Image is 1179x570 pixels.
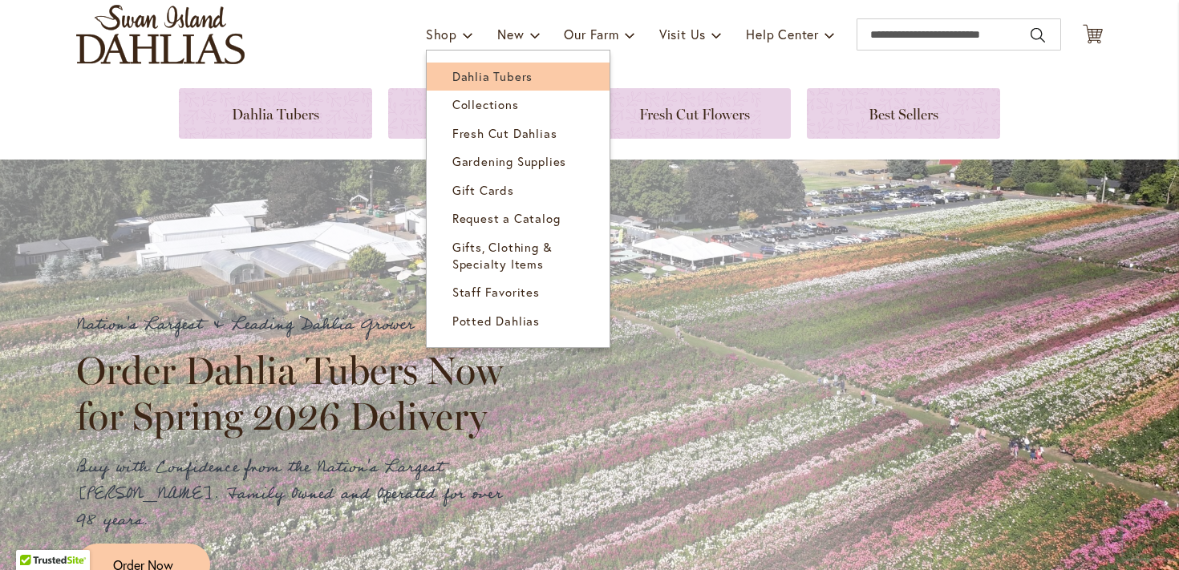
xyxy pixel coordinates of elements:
span: Gardening Supplies [452,153,566,169]
span: Staff Favorites [452,284,540,300]
span: Potted Dahlias [452,313,540,329]
span: Our Farm [564,26,618,42]
span: Shop [426,26,457,42]
span: Fresh Cut Dahlias [452,125,557,141]
span: Visit Us [659,26,706,42]
span: Request a Catalog [452,210,561,226]
h2: Order Dahlia Tubers Now for Spring 2026 Delivery [76,348,517,438]
p: Buy with Confidence from the Nation's Largest [PERSON_NAME]. Family Owned and Operated for over 9... [76,455,517,534]
a: Gift Cards [427,176,610,204]
span: Dahlia Tubers [452,68,533,84]
span: Help Center [746,26,819,42]
span: Collections [452,96,519,112]
span: New [497,26,524,42]
span: Gifts, Clothing & Specialty Items [452,239,553,272]
a: store logo [76,5,245,64]
p: Nation's Largest & Leading Dahlia Grower [76,312,517,338]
